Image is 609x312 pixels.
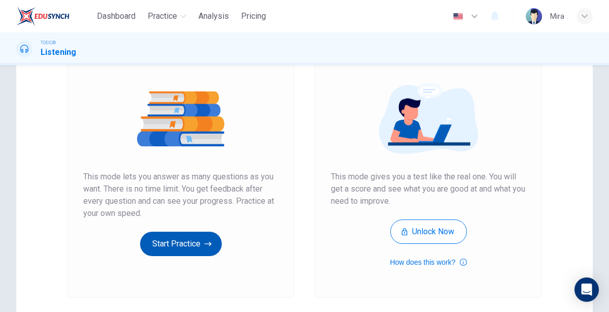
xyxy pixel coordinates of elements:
[16,6,70,26] img: EduSynch logo
[144,7,190,25] button: Practice
[198,10,229,22] span: Analysis
[41,46,76,58] h1: Listening
[194,7,233,25] button: Analysis
[331,171,526,207] span: This mode gives you a test like the real one. You will get a score and see what you are good at a...
[93,7,140,25] button: Dashboard
[237,7,270,25] button: Pricing
[574,277,599,302] div: Open Intercom Messenger
[16,6,93,26] a: EduSynch logo
[390,220,467,244] button: Unlock Now
[241,10,266,22] span: Pricing
[390,256,466,268] button: How does this work?
[526,8,542,24] img: Profile picture
[148,10,177,22] span: Practice
[83,171,278,220] span: This mode lets you answer as many questions as you want. There is no time limit. You get feedback...
[452,13,464,20] img: en
[97,10,136,22] span: Dashboard
[140,232,222,256] button: Start Practice
[550,10,564,22] div: Mira
[41,39,56,46] span: TOEIC®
